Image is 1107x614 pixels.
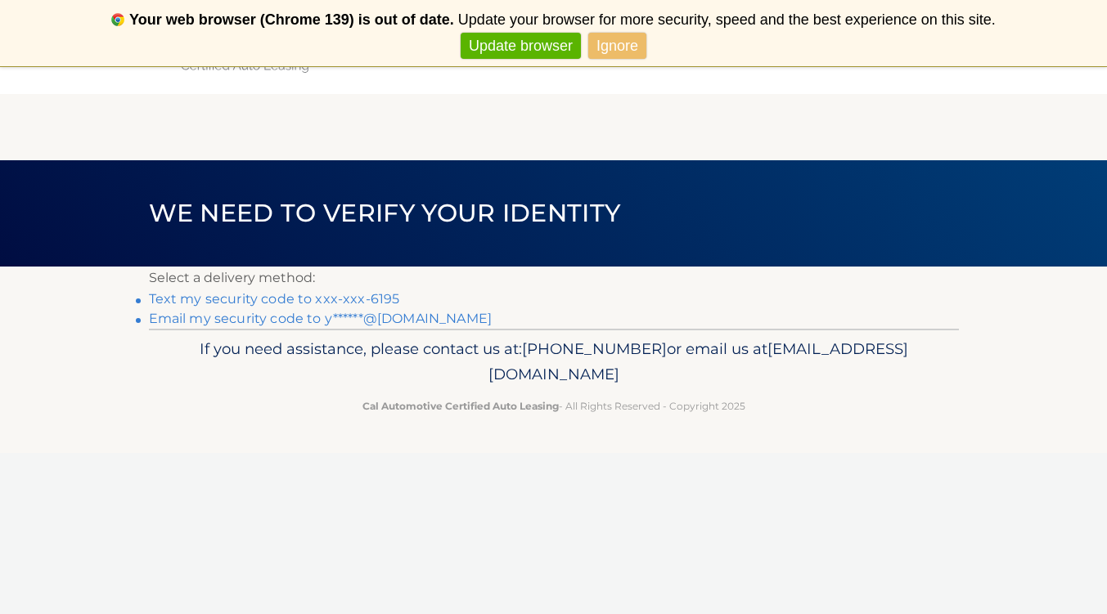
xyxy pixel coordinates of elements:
a: Text my security code to xxx-xxx-6195 [149,291,400,307]
p: If you need assistance, please contact us at: or email us at [160,336,948,388]
p: - All Rights Reserved - Copyright 2025 [160,397,948,415]
b: Your web browser (Chrome 139) is out of date. [129,11,454,28]
a: Ignore [588,33,646,60]
a: Update browser [461,33,581,60]
span: We need to verify your identity [149,198,621,228]
span: Update your browser for more security, speed and the best experience on this site. [458,11,996,28]
span: [PHONE_NUMBER] [522,339,667,358]
strong: Cal Automotive Certified Auto Leasing [362,400,559,412]
p: Select a delivery method: [149,267,959,289]
a: Email my security code to y******@[DOMAIN_NAME] [149,311,493,326]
